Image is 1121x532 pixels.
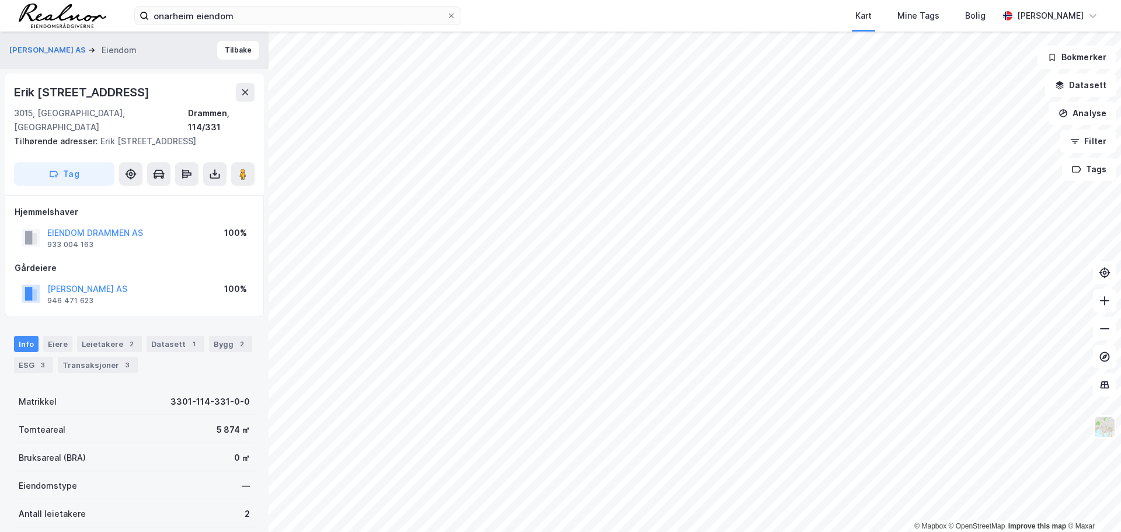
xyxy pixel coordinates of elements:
div: Matrikkel [19,395,57,409]
div: Erik [STREET_ADDRESS] [14,134,245,148]
div: Leietakere [77,336,142,352]
button: Filter [1060,130,1116,153]
input: Søk på adresse, matrikkel, gårdeiere, leietakere eller personer [149,7,447,25]
div: Eiendomstype [19,479,77,493]
div: Bygg [209,336,252,352]
img: realnor-logo.934646d98de889bb5806.png [19,4,106,28]
div: 2 [236,338,248,350]
div: Tomteareal [19,423,65,437]
button: Bokmerker [1038,46,1116,69]
iframe: Chat Widget [1063,476,1121,532]
img: Z [1094,416,1116,438]
div: Eiere [43,336,72,352]
div: 3015, [GEOGRAPHIC_DATA], [GEOGRAPHIC_DATA] [14,106,188,134]
div: 0 ㎡ [234,451,250,465]
div: Kontrollprogram for chat [1063,476,1121,532]
div: 3 [37,359,48,371]
div: — [242,479,250,493]
a: Mapbox [914,522,946,530]
div: 2 [245,507,250,521]
div: 5 874 ㎡ [217,423,250,437]
div: Hjemmelshaver [15,205,254,219]
div: 100% [224,282,247,296]
div: Info [14,336,39,352]
div: [PERSON_NAME] [1017,9,1084,23]
div: ESG [14,357,53,373]
button: Analyse [1049,102,1116,125]
a: Improve this map [1008,522,1066,530]
button: Datasett [1045,74,1116,97]
div: 2 [126,338,137,350]
div: Mine Tags [897,9,939,23]
div: 3301-114-331-0-0 [170,395,250,409]
div: Antall leietakere [19,507,86,521]
div: Kart [855,9,872,23]
div: Erik [STREET_ADDRESS] [14,83,152,102]
a: OpenStreetMap [949,522,1005,530]
div: 946 471 623 [47,296,93,305]
div: 933 004 163 [47,240,93,249]
div: Datasett [147,336,204,352]
div: 1 [188,338,200,350]
div: Drammen, 114/331 [188,106,255,134]
button: Tag [14,162,114,186]
button: Tags [1062,158,1116,181]
div: 100% [224,226,247,240]
button: [PERSON_NAME] AS [9,44,88,56]
div: Bolig [965,9,986,23]
button: Tilbake [217,41,259,60]
div: 3 [121,359,133,371]
div: Gårdeiere [15,261,254,275]
span: Tilhørende adresser: [14,136,100,146]
div: Transaksjoner [58,357,138,373]
div: Eiendom [102,43,137,57]
div: Bruksareal (BRA) [19,451,86,465]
